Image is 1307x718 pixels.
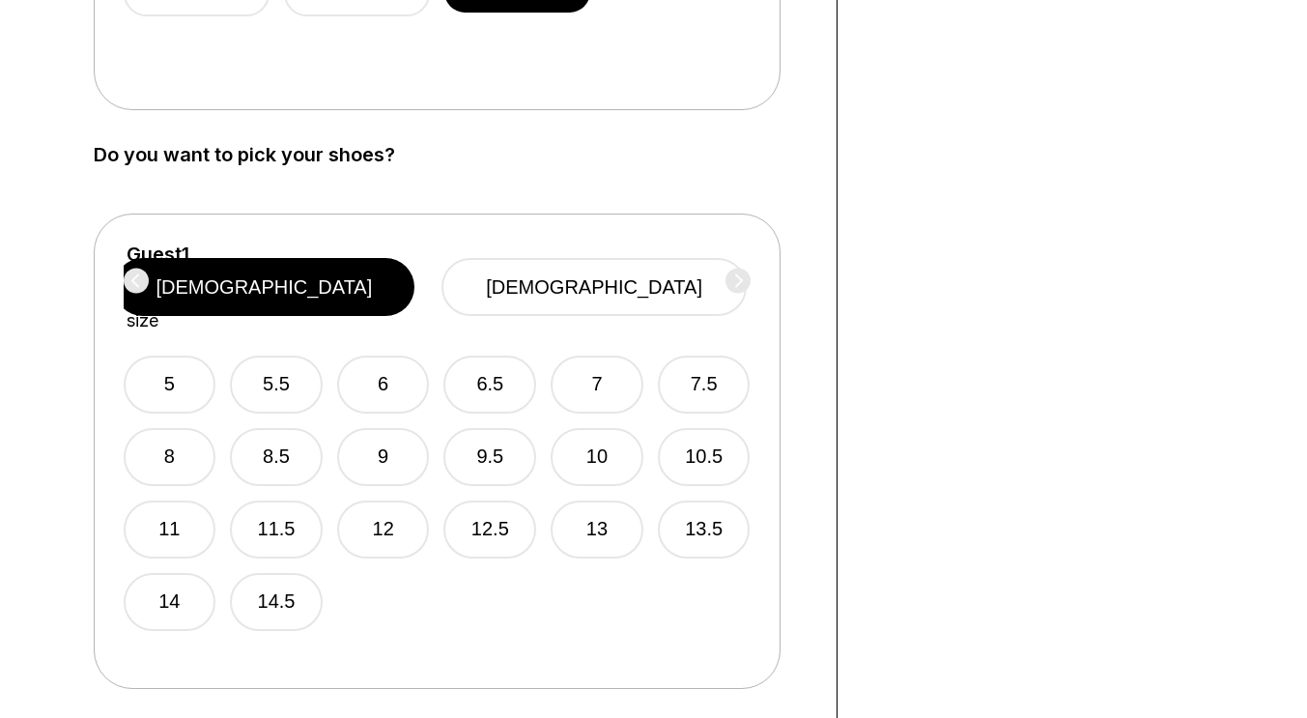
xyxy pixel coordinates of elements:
[658,501,751,559] button: 13.5
[443,428,536,486] button: 9.5
[337,428,430,486] button: 9
[124,573,216,631] button: 14
[443,501,536,559] button: 12.5
[127,244,189,265] label: Guest 1
[441,258,747,316] button: [DEMOGRAPHIC_DATA]
[658,356,751,414] button: 7.5
[551,356,643,414] button: 7
[124,428,216,486] button: 8
[230,501,323,559] button: 11.5
[443,356,536,414] button: 6.5
[124,501,216,559] button: 11
[551,501,643,559] button: 13
[337,356,430,414] button: 6
[230,356,323,414] button: 5.5
[658,428,751,486] button: 10.5
[551,428,643,486] button: 10
[337,501,430,559] button: 12
[230,573,323,631] button: 14.5
[94,144,808,165] label: Do you want to pick your shoes?
[124,356,216,414] button: 5
[114,258,415,316] button: [DEMOGRAPHIC_DATA]
[230,428,323,486] button: 8.5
